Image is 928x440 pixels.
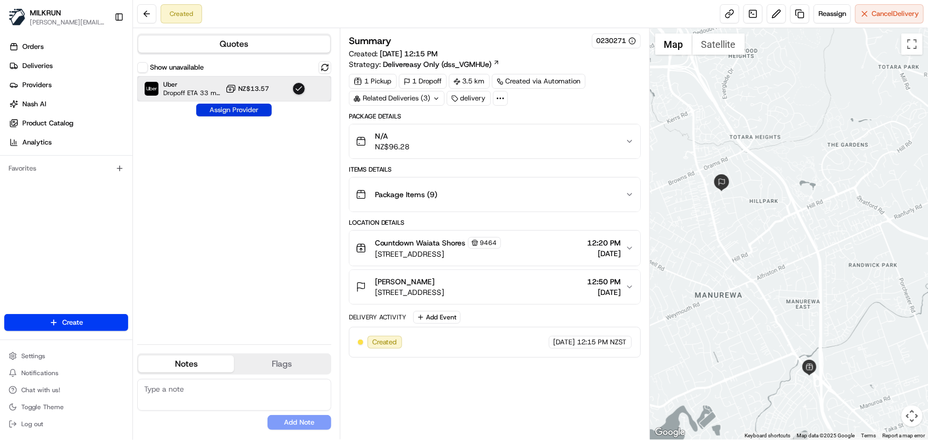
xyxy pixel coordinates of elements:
[349,270,640,304] button: [PERSON_NAME][STREET_ADDRESS]12:50 PM[DATE]
[349,74,397,89] div: 1 Pickup
[383,59,492,70] span: Delivereasy Only (dss_VGMHUe)
[21,386,60,394] span: Chat with us!
[150,63,204,72] label: Show unavailable
[380,49,438,58] span: [DATE] 12:15 PM
[21,352,45,360] span: Settings
[138,36,330,53] button: Quotes
[4,383,128,397] button: Chat with us!
[588,276,621,287] span: 12:50 PM
[4,96,132,113] a: Nash AI
[399,74,447,89] div: 1 Dropoff
[4,314,128,331] button: Create
[349,59,500,70] div: Strategy:
[21,403,64,411] span: Toggle Theme
[4,349,128,363] button: Settings
[855,4,924,23] button: CancelDelivery
[383,59,500,70] a: Delivereasy Only (dss_VGMHUe)
[30,18,106,27] button: [PERSON_NAME][EMAIL_ADDRESS][DOMAIN_NAME]
[349,112,641,121] div: Package Details
[21,420,43,428] span: Log out
[745,432,790,439] button: Keyboard shortcuts
[447,91,491,106] div: delivery
[449,74,490,89] div: 3.5 km
[145,82,158,96] img: Uber
[653,426,688,439] a: Open this area in Google Maps (opens a new window)
[872,9,919,19] span: Cancel Delivery
[861,433,876,438] a: Terms (opens in new tab)
[901,33,923,55] button: Toggle fullscreen view
[375,131,410,141] span: N/A
[375,238,466,248] span: Countdown Waiata Shores
[901,405,923,427] button: Map camera controls
[588,248,621,259] span: [DATE]
[62,318,83,327] span: Create
[238,84,269,93] span: NZ$13.57
[30,7,61,18] button: MILKRUN
[21,369,58,377] span: Notifications
[349,91,445,106] div: Related Deliveries (3)
[9,9,26,26] img: MILKRUN
[653,426,688,439] img: Google
[163,80,221,89] span: Uber
[225,83,269,94] button: NZ$13.57
[375,141,410,152] span: NZ$96.28
[413,311,461,324] button: Add Event
[655,33,692,55] button: Show street map
[818,9,846,19] span: Reassign
[22,80,52,90] span: Providers
[554,337,575,347] span: [DATE]
[349,124,640,158] button: N/ANZ$96.28
[4,366,128,380] button: Notifications
[797,433,855,438] span: Map data ©2025 Google
[4,160,128,177] div: Favorites
[196,104,272,116] button: Assign Provider
[22,119,73,128] span: Product Catalog
[22,61,53,71] span: Deliveries
[349,313,407,321] div: Delivery Activity
[492,74,586,89] a: Created via Automation
[588,238,621,248] span: 12:20 PM
[375,249,501,259] span: [STREET_ADDRESS]
[375,287,445,298] span: [STREET_ADDRESS]
[4,4,110,30] button: MILKRUNMILKRUN[PERSON_NAME][EMAIL_ADDRESS][DOMAIN_NAME]
[22,42,44,52] span: Orders
[349,36,392,46] h3: Summary
[4,115,132,132] a: Product Catalog
[4,38,132,55] a: Orders
[375,189,438,200] span: Package Items ( 9 )
[4,400,128,414] button: Toggle Theme
[588,287,621,298] span: [DATE]
[349,218,641,227] div: Location Details
[4,77,132,94] a: Providers
[372,337,397,347] span: Created
[814,4,851,23] button: Reassign
[349,48,438,59] span: Created:
[4,57,132,74] a: Deliveries
[22,138,52,147] span: Analytics
[349,177,640,211] button: Package Items (9)
[4,134,132,151] a: Analytics
[163,89,221,97] span: Dropoff ETA 33 minutes
[597,36,636,46] button: 0230271
[692,33,745,55] button: Show satellite imagery
[578,337,627,347] span: 12:15 PM NZST
[22,99,46,109] span: Nash AI
[349,231,640,266] button: Countdown Waiata Shores9464[STREET_ADDRESS]12:20 PM[DATE]
[375,276,435,287] span: [PERSON_NAME]
[234,356,330,373] button: Flags
[138,356,234,373] button: Notes
[480,239,497,247] span: 9464
[882,433,925,438] a: Report a map error
[349,165,641,174] div: Items Details
[4,417,128,431] button: Log out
